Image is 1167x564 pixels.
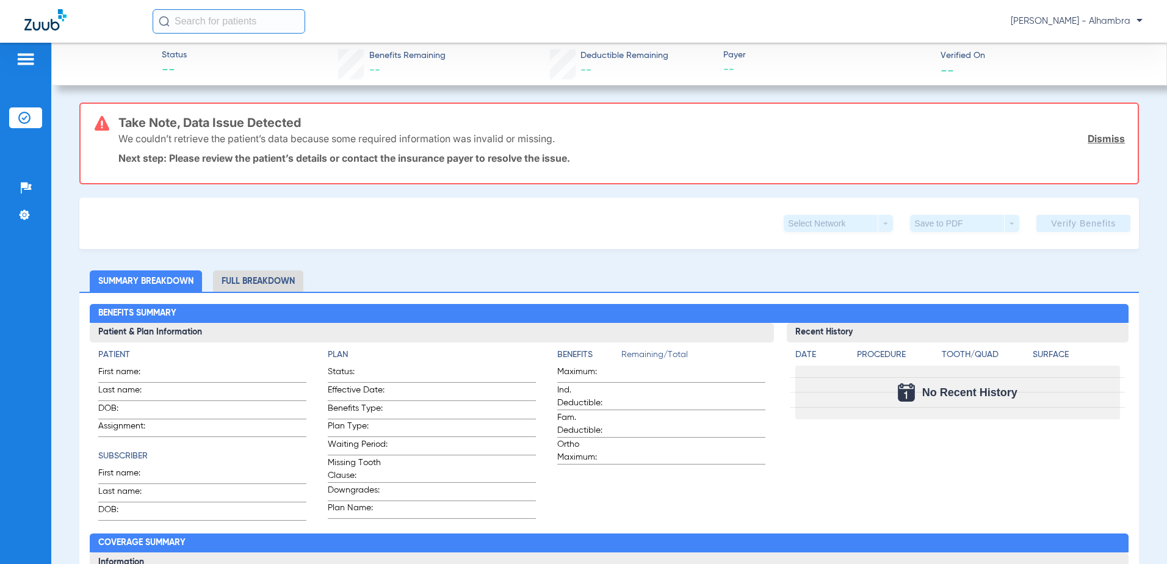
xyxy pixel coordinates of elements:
h2: Benefits Summary [90,304,1129,324]
img: hamburger-icon [16,52,35,67]
span: Deductible Remaining [580,49,668,62]
span: -- [941,63,954,76]
span: Status [162,49,187,62]
span: Effective Date: [328,384,388,400]
h4: Subscriber [98,450,306,463]
span: No Recent History [922,386,1017,399]
a: Dismiss [1088,132,1125,145]
h4: Surface [1033,349,1119,361]
img: Zuub Logo [24,9,67,31]
h4: Tooth/Quad [942,349,1028,361]
span: Payer [723,49,930,62]
span: Verified On [941,49,1147,62]
li: Full Breakdown [213,270,303,292]
span: Benefits Type: [328,402,388,419]
h4: Benefits [557,349,621,361]
app-breakdown-title: Surface [1033,349,1119,366]
span: Missing Tooth Clause: [328,457,388,482]
span: Waiting Period: [328,438,388,455]
h3: Take Note, Data Issue Detected [118,117,1125,129]
span: DOB: [98,504,158,520]
span: Plan Name: [328,502,388,518]
span: Ortho Maximum: [557,438,617,464]
span: [PERSON_NAME] - Alhambra [1011,15,1143,27]
h2: Coverage Summary [90,533,1129,553]
app-breakdown-title: Procedure [857,349,938,366]
img: error-icon [95,116,109,131]
img: Search Icon [159,16,170,27]
input: Search for patients [153,9,305,34]
p: Next step: Please review the patient’s details or contact the insurance payer to resolve the issue. [118,152,1125,164]
h4: Date [795,349,847,361]
li: Summary Breakdown [90,270,202,292]
h4: Procedure [857,349,938,361]
span: -- [580,65,591,76]
span: Ind. Deductible: [557,384,617,410]
span: -- [723,62,930,78]
span: First name: [98,467,158,483]
span: Status: [328,366,388,382]
app-breakdown-title: Benefits [557,349,621,366]
img: Calendar [898,383,915,402]
span: Plan Type: [328,420,388,436]
span: First name: [98,366,158,382]
h4: Patient [98,349,306,361]
h3: Patient & Plan Information [90,323,773,342]
app-breakdown-title: Tooth/Quad [942,349,1028,366]
h4: Plan [328,349,536,361]
span: Last name: [98,485,158,502]
span: Maximum: [557,366,617,382]
span: Assignment: [98,420,158,436]
span: Fam. Deductible: [557,411,617,437]
span: Downgrades: [328,484,388,501]
span: Benefits Remaining [369,49,446,62]
span: Last name: [98,384,158,400]
app-breakdown-title: Date [795,349,847,366]
span: -- [162,62,187,79]
p: We couldn’t retrieve the patient’s data because some required information was invalid or missing. [118,132,555,145]
span: Remaining/Total [621,349,765,366]
h3: Recent History [787,323,1129,342]
span: -- [369,65,380,76]
span: DOB: [98,402,158,419]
